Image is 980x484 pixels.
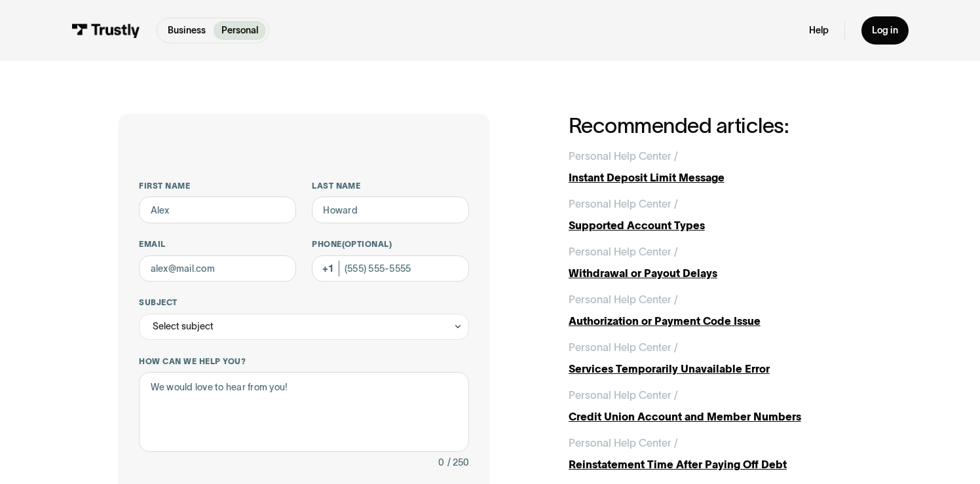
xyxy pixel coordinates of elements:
[312,181,468,191] label: Last name
[342,240,392,248] span: (Optional)
[569,148,678,164] div: Personal Help Center /
[139,181,295,191] label: First name
[139,297,468,308] label: Subject
[312,239,468,250] label: Phone
[71,24,141,38] img: Trustly Logo
[569,114,862,138] h2: Recommended articles:
[569,217,862,233] div: Supported Account Types
[569,387,862,424] a: Personal Help Center /Credit Union Account and Member Numbers
[569,170,862,185] div: Instant Deposit Limit Message
[569,339,678,355] div: Personal Help Center /
[168,24,206,37] p: Business
[447,455,469,470] div: / 250
[569,244,678,259] div: Personal Help Center /
[861,16,909,45] a: Log in
[569,291,678,307] div: Personal Help Center /
[809,24,829,36] a: Help
[569,148,862,185] a: Personal Help Center /Instant Deposit Limit Message
[139,239,295,250] label: Email
[312,196,468,223] input: Howard
[569,456,862,472] div: Reinstatement Time After Paying Off Debt
[139,356,468,367] label: How can we help you?
[569,387,678,403] div: Personal Help Center /
[569,435,862,472] a: Personal Help Center /Reinstatement Time After Paying Off Debt
[569,409,862,424] div: Credit Union Account and Member Numbers
[221,24,258,37] p: Personal
[214,21,266,40] a: Personal
[569,244,862,281] a: Personal Help Center /Withdrawal or Payout Delays
[872,24,898,36] div: Log in
[569,291,862,329] a: Personal Help Center /Authorization or Payment Code Issue
[569,196,678,212] div: Personal Help Center /
[569,435,678,451] div: Personal Help Center /
[569,339,862,377] a: Personal Help Center /Services Temporarily Unavailable Error
[569,313,862,329] div: Authorization or Payment Code Issue
[160,21,214,40] a: Business
[438,455,444,470] div: 0
[139,255,295,282] input: alex@mail.com
[569,361,862,377] div: Services Temporarily Unavailable Error
[139,196,295,223] input: Alex
[312,255,468,282] input: (555) 555-5555
[153,318,214,334] div: Select subject
[569,196,862,233] a: Personal Help Center /Supported Account Types
[569,265,862,281] div: Withdrawal or Payout Delays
